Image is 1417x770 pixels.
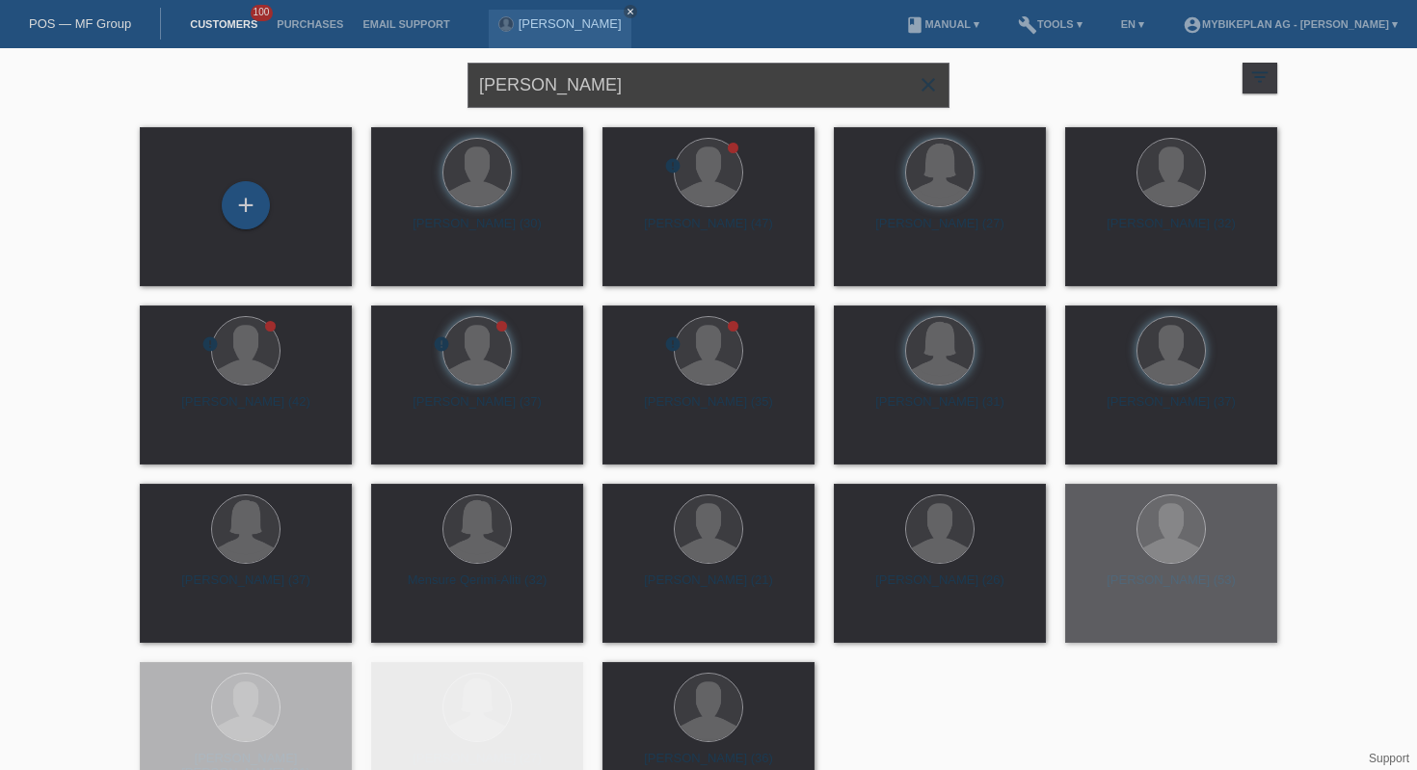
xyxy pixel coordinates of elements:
a: POS — MF Group [29,16,131,31]
div: [PERSON_NAME] (32) [1081,216,1262,247]
div: [PERSON_NAME] (53) [1081,572,1262,603]
div: unconfirmed, pending [664,157,682,177]
i: close [917,73,940,96]
i: book [905,15,924,35]
a: EN ▾ [1111,18,1154,30]
i: account_circle [1183,15,1202,35]
a: Purchases [267,18,353,30]
i: error [664,157,682,174]
a: close [624,5,637,18]
div: [PERSON_NAME] (26) [849,572,1030,603]
i: error [664,335,682,353]
div: unconfirmed, pending [433,335,450,356]
div: [PERSON_NAME] (27) [849,216,1030,247]
a: [PERSON_NAME] [519,16,622,31]
i: filter_list [1249,66,1270,88]
a: Customers [180,18,267,30]
span: 100 [251,5,274,21]
div: [PERSON_NAME] (35) [618,394,799,425]
div: [PERSON_NAME] (21) [618,572,799,603]
i: close [626,7,635,16]
a: Support [1369,752,1409,765]
div: unconfirmed, pending [664,335,682,356]
div: [PERSON_NAME] (31) [849,394,1030,425]
a: buildTools ▾ [1008,18,1092,30]
input: Search... [468,63,949,108]
div: [PERSON_NAME] (37) [155,572,336,603]
a: account_circleMybikeplan AG - [PERSON_NAME] ▾ [1173,18,1407,30]
div: [PERSON_NAME] (42) [155,394,336,425]
a: Email Support [353,18,459,30]
i: error [201,335,219,353]
div: [PERSON_NAME] (37) [1081,394,1262,425]
div: unconfirmed, pending [201,335,219,356]
div: [PERSON_NAME] (47) [618,216,799,247]
a: bookManual ▾ [896,18,989,30]
div: Add customer [223,189,269,222]
i: build [1018,15,1037,35]
div: Mensure Qerimi-Aliti (32) [387,572,568,603]
div: [PERSON_NAME] (37) [387,394,568,425]
div: [PERSON_NAME] (30) [387,216,568,247]
i: error [433,335,450,353]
